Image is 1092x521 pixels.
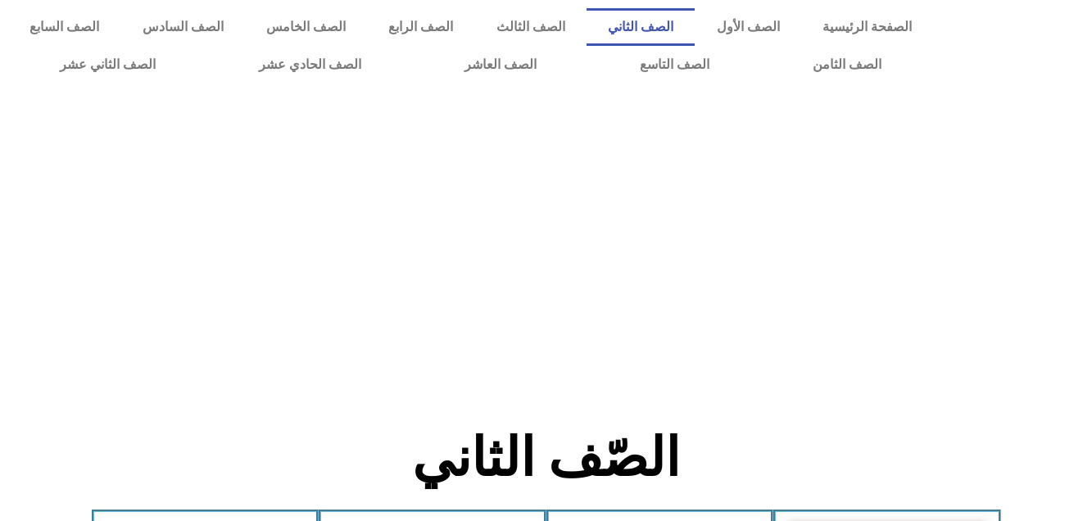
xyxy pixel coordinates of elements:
a: الصف العاشر [413,46,588,84]
a: الصف الرابع [367,8,474,46]
a: الصف الثاني [587,8,695,46]
a: الصف الثامن [761,46,933,84]
a: الصف الخامس [245,8,367,46]
a: الصف الثاني عشر [8,46,207,84]
h2: الصّف الثاني [275,426,817,490]
a: الصفحة الرئيسية [801,8,933,46]
a: الصف الأول [695,8,800,46]
a: الصف السادس [120,8,244,46]
a: الصف الثالث [475,8,587,46]
a: الصف التاسع [588,46,761,84]
a: الصف السابع [8,8,120,46]
a: الصف الحادي عشر [207,46,413,84]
